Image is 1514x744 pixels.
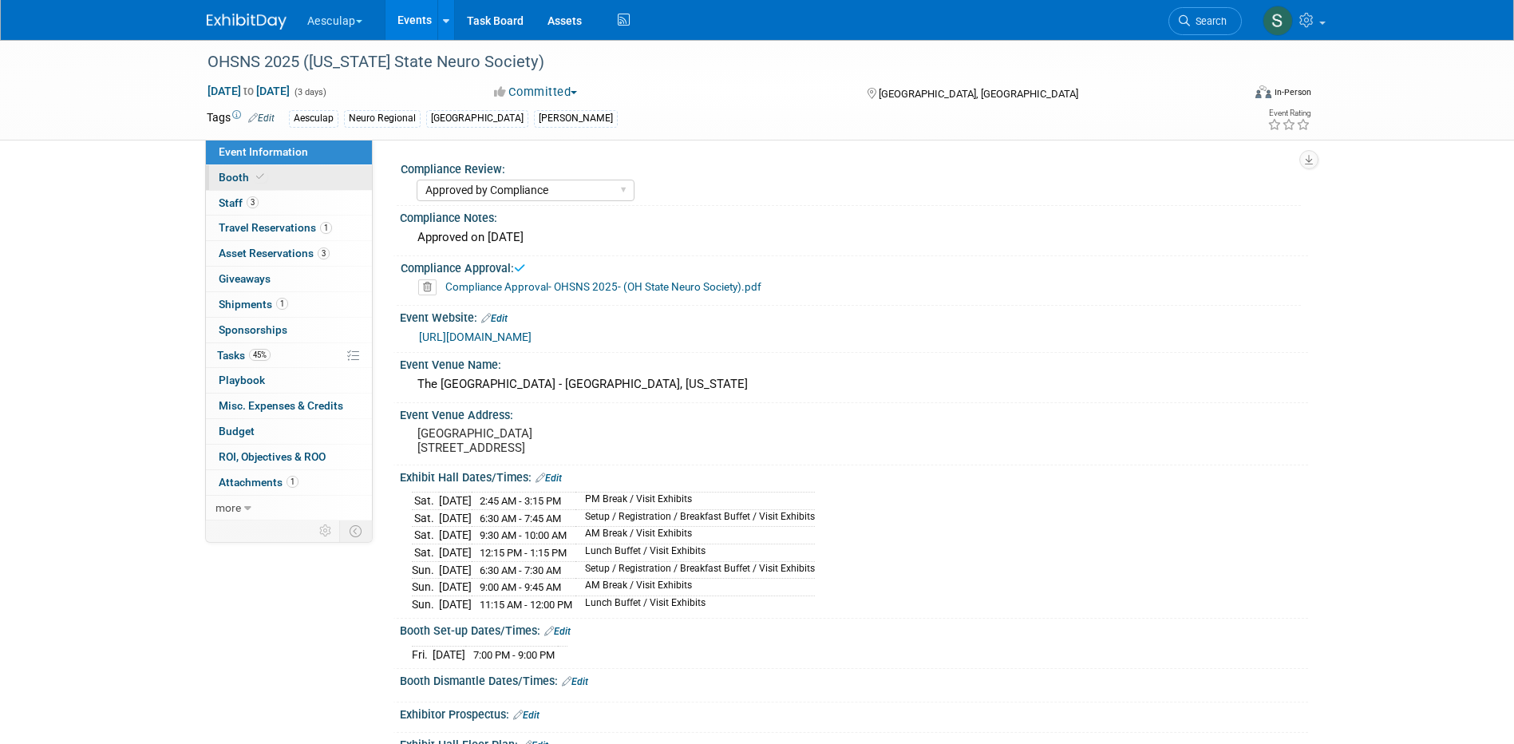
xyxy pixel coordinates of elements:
a: Misc. Expenses & Credits [206,394,372,418]
td: Lunch Buffet / Visit Exhibits [575,596,815,612]
div: Compliance Approval: [401,256,1301,276]
span: 6:30 AM - 7:30 AM [480,564,561,576]
span: 9:00 AM - 9:45 AM [480,581,561,593]
div: Neuro Regional [344,110,421,127]
div: Event Venue Name: [400,353,1308,373]
a: Staff3 [206,191,372,216]
td: Sat. [412,527,439,544]
div: Exhibitor Prospectus: [400,702,1308,723]
span: [GEOGRAPHIC_DATA], [GEOGRAPHIC_DATA] [879,88,1078,100]
span: (3 days) [293,87,326,97]
a: Search [1168,7,1242,35]
a: Edit [562,676,588,687]
div: The [GEOGRAPHIC_DATA] - [GEOGRAPHIC_DATA], [US_STATE] [412,372,1296,397]
div: Exhibit Hall Dates/Times: [400,465,1308,486]
div: Aesculap [289,110,338,127]
a: Playbook [206,368,372,393]
td: [DATE] [433,646,465,663]
td: Sun. [412,579,439,596]
a: Travel Reservations1 [206,216,372,240]
a: Asset Reservations3 [206,241,372,266]
td: Sun. [412,596,439,612]
div: Booth Dismantle Dates/Times: [400,669,1308,690]
button: Committed [488,84,583,101]
a: Tasks45% [206,343,372,368]
span: 45% [249,349,271,361]
td: Fri. [412,646,433,663]
a: Event Information [206,140,372,164]
td: Setup / Registration / Breakfast Buffet / Visit Exhibits [575,509,815,527]
a: Sponsorships [206,318,372,342]
div: Event Rating [1267,109,1310,117]
div: Booth Set-up Dates/Times: [400,619,1308,639]
a: Booth [206,165,372,190]
span: Travel Reservations [219,221,332,234]
td: PM Break / Visit Exhibits [575,493,815,510]
td: [DATE] [439,544,472,562]
span: Misc. Expenses & Credits [219,399,343,412]
i: Booth reservation complete [256,172,264,181]
span: 7:00 PM - 9:00 PM [473,649,555,661]
span: Giveaways [219,272,271,285]
a: ROI, Objectives & ROO [206,445,372,469]
span: Attachments [219,476,298,489]
pre: [GEOGRAPHIC_DATA] [STREET_ADDRESS] [417,426,761,455]
td: Toggle Event Tabs [339,520,372,541]
span: Search [1190,15,1227,27]
img: Format-Inperson.png [1255,85,1271,98]
a: Edit [536,473,562,484]
div: Compliance Review: [401,157,1301,177]
td: AM Break / Visit Exhibits [575,579,815,596]
span: 1 [287,476,298,488]
span: Asset Reservations [219,247,330,259]
td: Sat. [412,509,439,527]
td: Personalize Event Tab Strip [312,520,340,541]
div: OHSNS 2025 ([US_STATE] State Neuro Society) [202,48,1218,77]
span: 2:45 AM - 3:15 PM [480,495,561,507]
span: Event Information [219,145,308,158]
a: Delete attachment? [418,282,443,293]
span: 12:15 PM - 1:15 PM [480,547,567,559]
span: Playbook [219,374,265,386]
div: Event Venue Address: [400,403,1308,423]
td: [DATE] [439,509,472,527]
div: Event Format [1148,83,1312,107]
td: Lunch Buffet / Visit Exhibits [575,544,815,562]
span: Tasks [217,349,271,362]
td: Sun. [412,561,439,579]
span: Staff [219,196,259,209]
a: Compliance Approval- OHSNS 2025- (OH State Neuro Society).pdf [445,280,761,293]
span: 3 [247,196,259,208]
div: In-Person [1274,86,1311,98]
td: Tags [207,109,275,128]
div: Event Website: [400,306,1308,326]
span: 11:15 AM - 12:00 PM [480,599,572,611]
a: Budget [206,419,372,444]
a: Edit [248,113,275,124]
span: Booth [219,171,267,184]
img: ExhibitDay [207,14,287,30]
span: 1 [320,222,332,234]
a: Attachments1 [206,470,372,495]
td: [DATE] [439,493,472,510]
span: Budget [219,425,255,437]
span: 6:30 AM - 7:45 AM [480,512,561,524]
td: [DATE] [439,579,472,596]
span: 1 [276,298,288,310]
span: [DATE] [DATE] [207,84,291,98]
a: Edit [544,626,571,637]
span: ROI, Objectives & ROO [219,450,326,463]
td: [DATE] [439,561,472,579]
span: more [215,501,241,514]
a: Giveaways [206,267,372,291]
span: 9:30 AM - 10:00 AM [480,529,567,541]
td: AM Break / Visit Exhibits [575,527,815,544]
div: [GEOGRAPHIC_DATA] [426,110,528,127]
div: [PERSON_NAME] [534,110,618,127]
a: Edit [481,313,508,324]
td: [DATE] [439,596,472,612]
td: Sat. [412,493,439,510]
span: Sponsorships [219,323,287,336]
span: Shipments [219,298,288,311]
a: Shipments1 [206,292,372,317]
